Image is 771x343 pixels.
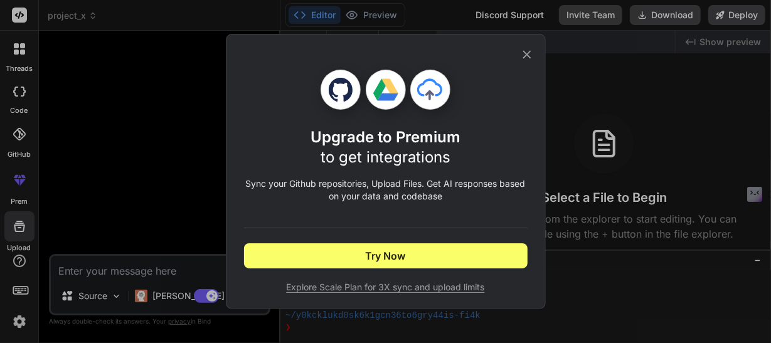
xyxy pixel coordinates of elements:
[311,127,460,167] h1: Upgrade to Premium
[366,248,406,263] span: Try Now
[321,148,450,166] span: to get integrations
[244,177,528,203] p: Sync your Github repositories, Upload Files. Get AI responses based on your data and codebase
[244,281,528,293] span: Explore Scale Plan for 3X sync and upload limits
[244,243,528,268] button: Try Now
